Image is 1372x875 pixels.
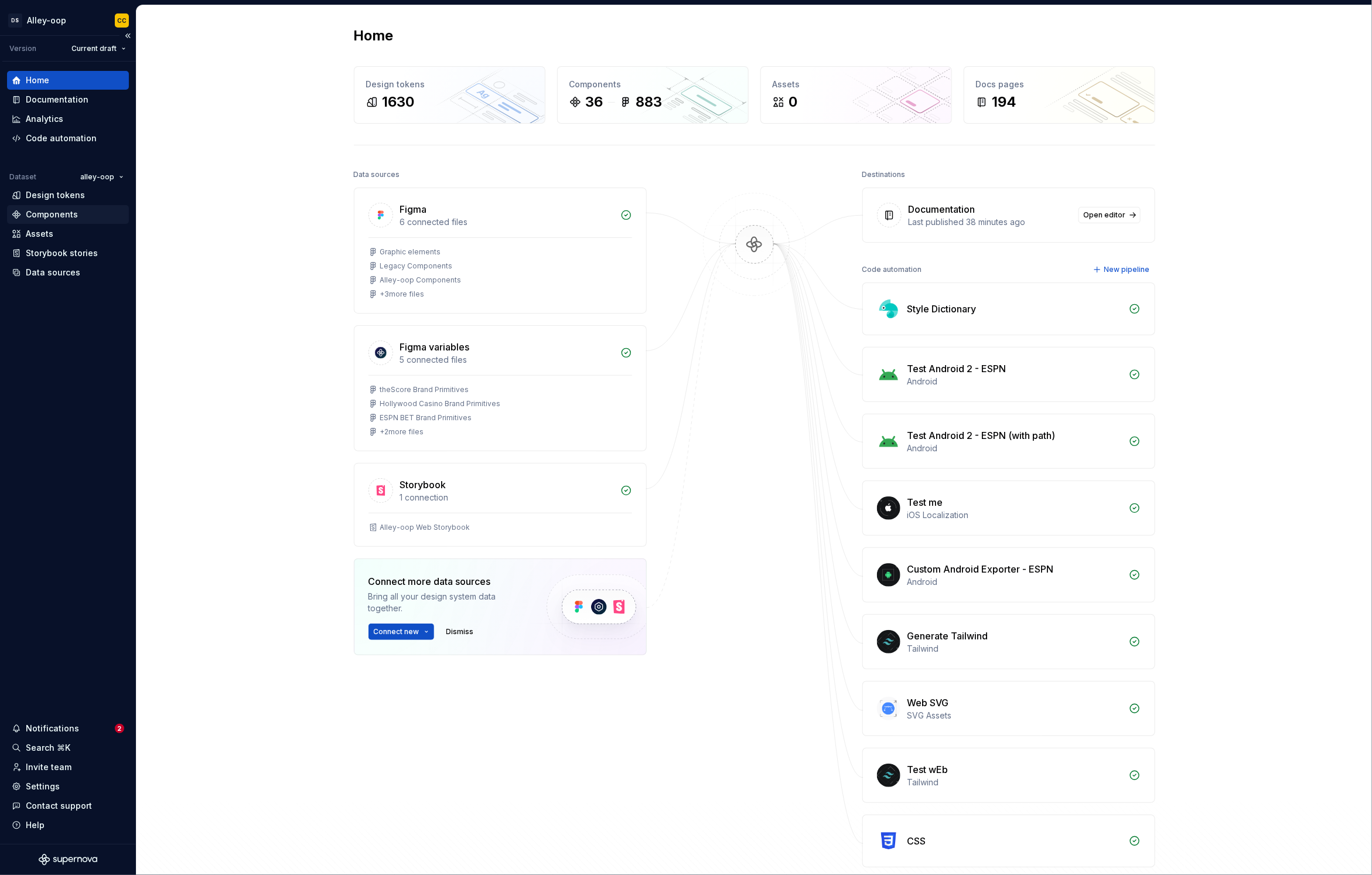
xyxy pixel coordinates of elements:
[907,777,1122,788] div: Tailwind
[39,854,97,866] svg: Supernova Logo
[1090,261,1155,278] button: New pipeline
[380,399,501,408] div: Hollywood Casino Brand Primitives
[400,354,613,366] div: 5 connected files
[789,93,798,111] div: 0
[7,205,129,224] a: Components
[354,166,400,183] div: Data sources
[354,26,394,45] h2: Home
[26,94,88,105] div: Documentation
[976,79,1143,90] div: Docs pages
[75,169,129,185] button: alley-oop
[907,643,1122,655] div: Tailwind
[907,629,988,643] div: Generate Tailwind
[354,463,647,547] a: Storybook1 connectionAlley-oop Web Storybook
[907,428,1056,442] div: Test Android 2 - ESPN (with path)
[400,216,613,228] div: 6 connected files
[115,724,124,733] span: 2
[636,93,663,111] div: 883
[368,624,434,640] button: Connect new
[7,71,129,90] a: Home
[66,40,131,57] button: Current draft
[907,302,977,316] div: Style Dictionary
[26,209,78,220] div: Components
[773,79,940,90] div: Assets
[907,376,1122,387] div: Android
[862,166,906,183] div: Destinations
[26,781,60,792] div: Settings
[7,110,129,128] a: Analytics
[71,44,117,53] span: Current draft
[760,66,952,124] a: Assets0
[569,79,736,90] div: Components
[907,576,1122,588] div: Android
[368,574,527,588] div: Connect more data sources
[80,172,114,182] span: alley-oop
[2,8,134,33] button: DSAlley-oopCC
[7,816,129,835] button: Help
[26,819,45,831] div: Help
[9,172,36,182] div: Dataset
[380,523,470,532] div: Alley-oop Web Storybook
[907,562,1054,576] div: Custom Android Exporter - ESPN
[26,761,71,773] div: Invite team
[7,758,129,777] a: Invite team
[26,267,80,278] div: Data sources
[446,627,474,636] span: Dismiss
[907,362,1006,376] div: Test Android 2 - ESPN
[1079,207,1141,223] a: Open editor
[7,738,129,757] button: Search ⌘K
[7,129,129,148] a: Code automation
[907,495,943,509] div: Test me
[383,93,415,111] div: 1630
[909,216,1071,228] div: Last published 38 minutes ago
[907,710,1122,721] div: SVG Assets
[400,492,613,503] div: 1 connection
[907,762,948,777] div: Test wEb
[7,186,129,205] a: Design tokens
[907,696,949,710] div: Web SVG
[907,834,926,848] div: CSS
[26,228,53,240] div: Assets
[26,742,70,754] div: Search ⌘K
[586,93,603,111] div: 36
[1084,210,1126,220] span: Open editor
[7,224,129,243] a: Assets
[374,627,419,636] span: Connect new
[8,13,22,28] div: DS
[354,66,545,124] a: Design tokens1630
[26,247,98,259] div: Storybook stories
[26,723,79,734] div: Notifications
[441,624,479,640] button: Dismiss
[7,796,129,815] button: Contact support
[26,113,63,125] div: Analytics
[380,385,469,394] div: theScore Brand Primitives
[120,28,136,44] button: Collapse sidebar
[354,188,647,314] a: Figma6 connected filesGraphic elementsLegacy ComponentsAlley-oop Components+3more files
[907,442,1122,454] div: Android
[400,340,470,354] div: Figma variables
[7,777,129,796] a: Settings
[26,74,49,86] div: Home
[380,247,441,257] div: Graphic elements
[380,290,425,299] div: + 3 more files
[26,189,85,201] div: Design tokens
[1104,265,1150,274] span: New pipeline
[26,800,92,812] div: Contact support
[992,93,1017,111] div: 194
[27,15,66,26] div: Alley-oop
[557,66,749,124] a: Components36883
[400,202,427,216] div: Figma
[7,263,129,282] a: Data sources
[380,261,453,271] div: Legacy Components
[354,325,647,451] a: Figma variables5 connected filestheScore Brand PrimitivesHollywood Casino Brand PrimitivesESPN BE...
[7,90,129,109] a: Documentation
[862,261,922,278] div: Code automation
[368,591,527,614] div: Bring all your design system data together.
[907,509,1122,521] div: iOS Localization
[26,132,97,144] div: Code automation
[117,16,127,25] div: CC
[380,275,462,285] div: Alley-oop Components
[7,719,129,738] button: Notifications2
[366,79,533,90] div: Design tokens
